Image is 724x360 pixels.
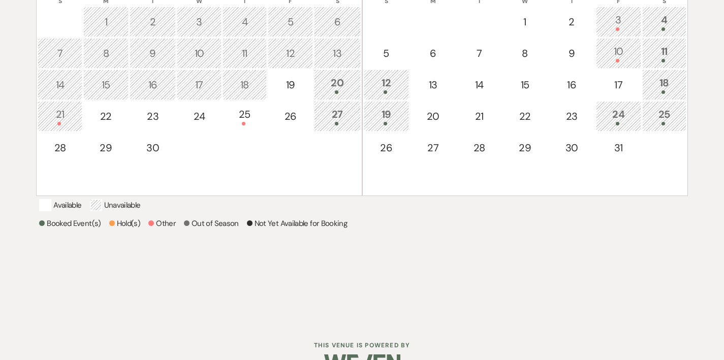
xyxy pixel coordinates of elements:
div: 25 [228,107,261,125]
div: 2 [135,14,170,29]
div: 20 [320,75,355,94]
div: 9 [554,46,589,61]
div: 6 [416,46,451,61]
div: 29 [508,140,542,155]
div: 27 [320,107,355,125]
div: 7 [463,46,496,61]
div: 1 [508,14,542,29]
div: 21 [43,107,76,125]
div: 30 [135,140,170,155]
p: Unavailable [90,199,141,211]
div: 7 [43,46,76,61]
p: Out of Season [184,217,239,230]
div: 4 [228,14,261,29]
div: 17 [602,77,636,92]
div: 9 [135,46,170,61]
div: 24 [602,107,636,125]
div: 4 [648,12,681,31]
div: 1 [89,14,123,29]
div: 2 [554,14,589,29]
div: 12 [369,75,403,94]
div: 16 [554,77,589,92]
div: 27 [416,140,451,155]
p: Available [39,199,81,211]
div: 24 [182,109,215,124]
div: 28 [43,140,76,155]
div: 29 [89,140,123,155]
div: 8 [89,46,123,61]
div: 30 [554,140,589,155]
div: 23 [554,109,589,124]
div: 5 [369,46,403,61]
p: Other [148,217,176,230]
div: 12 [273,46,307,61]
div: 20 [416,109,451,124]
div: 22 [89,109,123,124]
div: 15 [89,77,123,92]
div: 19 [273,77,307,92]
div: 17 [182,77,215,92]
div: 11 [228,46,261,61]
div: 26 [369,140,403,155]
div: 25 [648,107,681,125]
div: 18 [228,77,261,92]
div: 15 [508,77,542,92]
div: 10 [602,44,636,62]
div: 3 [602,12,636,31]
p: Not Yet Available for Booking [247,217,347,230]
div: 21 [463,109,496,124]
div: 31 [602,140,636,155]
div: 8 [508,46,542,61]
p: Booked Event(s) [39,217,101,230]
div: 13 [416,77,451,92]
div: 6 [320,14,355,29]
div: 28 [463,140,496,155]
div: 23 [135,109,170,124]
div: 14 [463,77,496,92]
p: Hold(s) [109,217,141,230]
div: 14 [43,77,76,92]
div: 19 [369,107,403,125]
div: 26 [273,109,307,124]
div: 18 [648,75,681,94]
div: 13 [320,46,355,61]
div: 10 [182,46,215,61]
div: 16 [135,77,170,92]
div: 22 [508,109,542,124]
div: 3 [182,14,215,29]
div: 5 [273,14,307,29]
div: 11 [648,44,681,62]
